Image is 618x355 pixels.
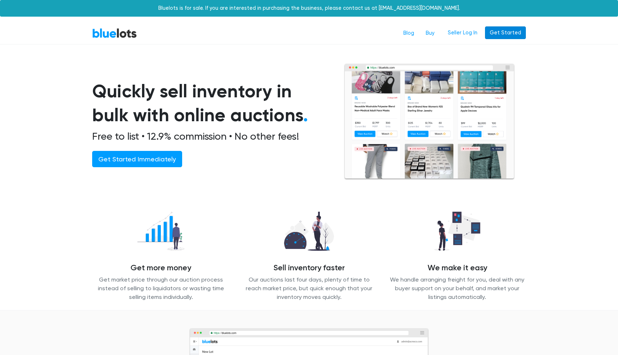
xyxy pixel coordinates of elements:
[485,26,526,39] a: Get Started
[92,151,182,167] a: Get Started Immediately
[344,63,515,180] img: browserlots-effe8949e13f0ae0d7b59c7c387d2f9fb811154c3999f57e71a08a1b8b46c466.png
[420,26,440,40] a: Buy
[240,275,378,301] p: Our auctions last four days, plenty of time to reach market price, but quick enough that your inv...
[303,104,308,126] span: .
[131,208,190,255] img: recover_more-49f15717009a7689fa30a53869d6e2571c06f7df1acb54a68b0676dd95821868.png
[92,130,326,143] h2: Free to list • 12.9% commission • No other fees!
[389,263,526,273] h4: We make it easy
[92,28,137,38] a: BlueLots
[92,79,326,127] h1: Quickly sell inventory in bulk with online auctions
[398,26,420,40] a: Blog
[443,26,482,39] a: Seller Log In
[278,208,340,255] img: sell_faster-bd2504629311caa3513348c509a54ef7601065d855a39eafb26c6393f8aa8a46.png
[240,263,378,273] h4: Sell inventory faster
[389,275,526,301] p: We handle arranging freight for you, deal with any buyer support on your behalf, and market your ...
[428,208,486,255] img: we_manage-77d26b14627abc54d025a00e9d5ddefd645ea4957b3cc0d2b85b0966dac19dae.png
[92,263,229,273] h4: Get more money
[92,275,229,301] p: Get market price through our auction process instead of selling to liquidators or wasting time se...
